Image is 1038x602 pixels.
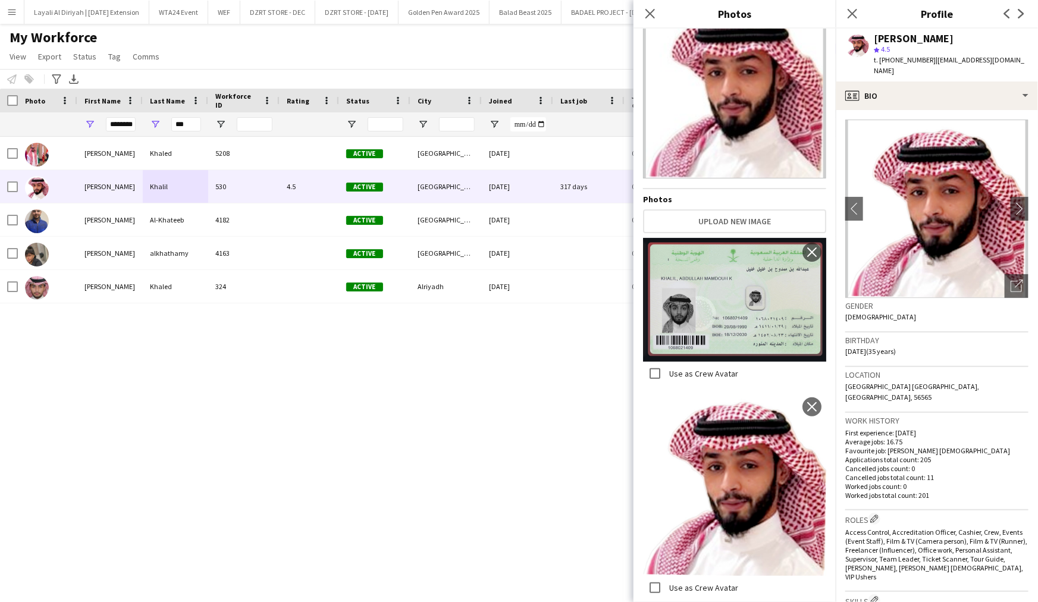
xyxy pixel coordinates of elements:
div: 324 [208,270,280,303]
input: First Name Filter Input [106,117,136,131]
img: Abdullah Al-Khateeb [25,209,49,233]
button: DZRT STORE - DEC [240,1,315,24]
p: Applications total count: 205 [845,455,1028,464]
div: 4.5 [280,170,339,203]
div: [PERSON_NAME] [77,237,143,269]
button: WEF [208,1,240,24]
p: Favourite job: [PERSON_NAME] [DEMOGRAPHIC_DATA] [845,446,1028,455]
p: Worked jobs count: 0 [845,482,1028,491]
div: [DATE] [482,170,553,203]
div: alkhathamy [143,237,208,269]
span: Status [346,96,369,105]
span: View [10,51,26,62]
span: Active [346,149,383,158]
span: My Workforce [10,29,97,46]
span: | [EMAIL_ADDRESS][DOMAIN_NAME] [874,55,1024,75]
a: Tag [104,49,126,64]
img: Abdullah Khalil [25,176,49,200]
input: Last Name Filter Input [171,117,201,131]
div: [PERSON_NAME] [874,33,954,44]
a: Comms [128,49,164,64]
a: View [5,49,31,64]
h3: Gender [845,300,1028,311]
div: 5208 [208,137,280,170]
a: Status [68,49,101,64]
div: 0 [625,203,702,236]
input: Workforce ID Filter Input [237,117,272,131]
span: Rating [287,96,309,105]
span: Photo [25,96,45,105]
h3: Location [845,369,1028,380]
img: Abdullah Khaled [25,143,49,167]
span: Export [38,51,61,62]
app-action-btn: Export XLSX [67,72,81,86]
button: Balad Beast 2025 [490,1,562,24]
button: Open Filter Menu [215,119,226,130]
button: Open Filter Menu [418,119,428,130]
div: Bio [836,81,1038,110]
div: [DATE] [482,137,553,170]
h3: Photos [634,6,836,21]
label: Use as Crew Avatar [667,582,738,593]
p: Cancelled jobs count: 0 [845,464,1028,473]
span: Last Name [150,96,185,105]
span: [GEOGRAPHIC_DATA] [GEOGRAPHIC_DATA], [GEOGRAPHIC_DATA], 56565 [845,382,979,402]
img: Crew photo 698100 [643,393,826,576]
button: Layali Al Diriyah | [DATE] Extension [24,1,149,24]
img: abdullah alkhathamy [25,243,49,266]
button: Open Filter Menu [150,119,161,130]
p: First experience: [DATE] [845,428,1028,437]
div: [GEOGRAPHIC_DATA] [410,170,482,203]
div: 0 [625,137,702,170]
span: Comms [133,51,159,62]
div: 530 [208,170,280,203]
div: Open photos pop-in [1005,274,1028,298]
span: Joined [489,96,512,105]
div: Khaled [143,137,208,170]
button: Open Filter Menu [84,119,95,130]
div: [GEOGRAPHIC_DATA] [410,137,482,170]
div: [DATE] [482,203,553,236]
p: Cancelled jobs total count: 11 [845,473,1028,482]
button: Open Filter Menu [346,119,357,130]
a: Export [33,49,66,64]
button: DZRT STORE - [DATE] [315,1,399,24]
span: Tag [108,51,121,62]
div: [DATE] [482,237,553,269]
button: Open Filter Menu [489,119,500,130]
span: [DEMOGRAPHIC_DATA] [845,312,916,321]
span: Active [346,249,383,258]
span: Active [346,216,383,225]
div: [GEOGRAPHIC_DATA] [410,203,482,236]
span: t. [PHONE_NUMBER] [874,55,936,64]
div: 0 [625,170,702,203]
span: Access Control, Accreditation Officer, Cashier, Crew, Events (Event Staff), Film & TV (Camera per... [845,528,1027,581]
input: Status Filter Input [368,117,403,131]
div: [DATE] [482,270,553,303]
div: 0 [625,270,702,303]
span: Active [346,283,383,291]
img: Crew avatar or photo [845,120,1028,298]
p: Worked jobs total count: 201 [845,491,1028,500]
span: 4.5 [881,45,890,54]
div: [PERSON_NAME] [77,203,143,236]
p: Average jobs: 16.75 [845,437,1028,446]
button: Golden Pen Award 2025 [399,1,490,24]
div: [PERSON_NAME] [77,137,143,170]
div: Alriyadh [410,270,482,303]
input: City Filter Input [439,117,475,131]
span: First Name [84,96,121,105]
span: City [418,96,431,105]
h3: Work history [845,415,1028,426]
h3: Roles [845,513,1028,525]
app-action-btn: Advanced filters [49,72,64,86]
span: Workforce ID [215,92,258,109]
div: 317 days [553,170,625,203]
button: BADAEL PROJECT - [DATE] [562,1,660,24]
div: 0 [625,237,702,269]
button: WTA24 Event [149,1,208,24]
div: Al-Khateeb [143,203,208,236]
h3: Profile [836,6,1038,21]
div: 4163 [208,237,280,269]
span: Last job [560,96,587,105]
